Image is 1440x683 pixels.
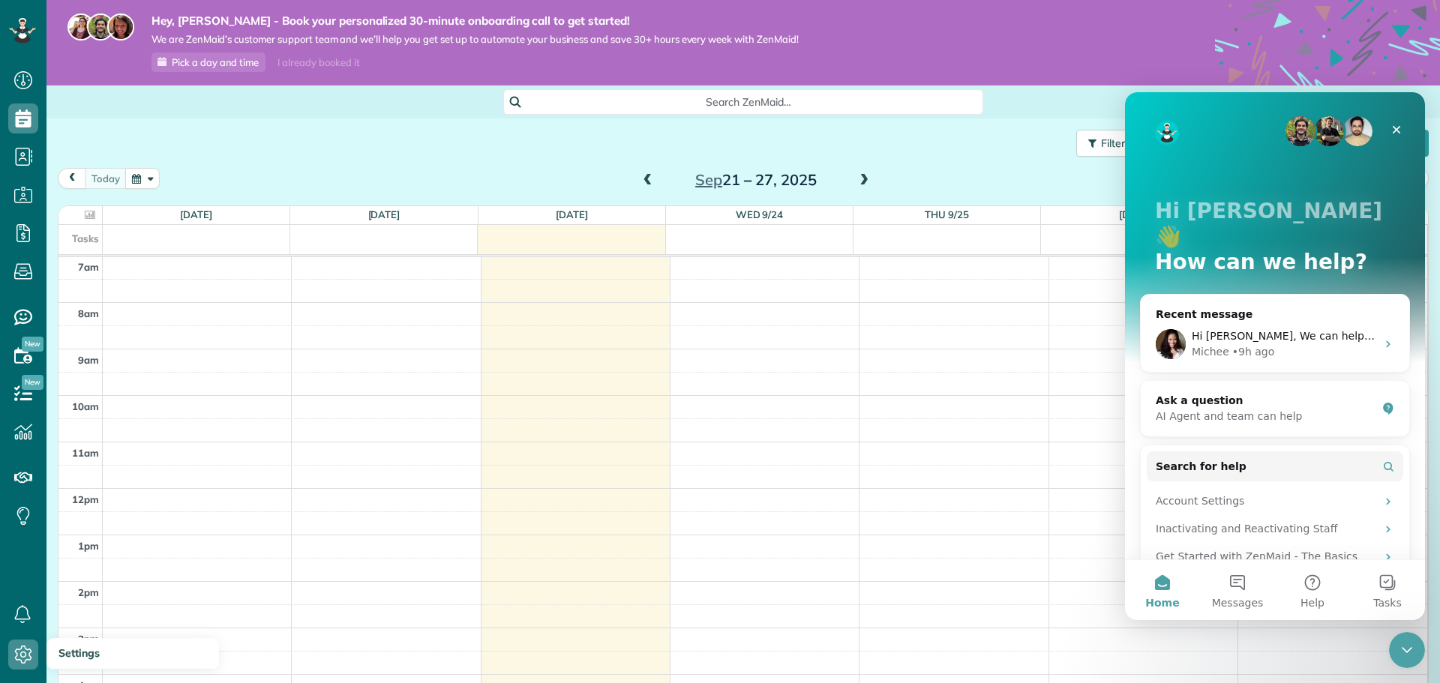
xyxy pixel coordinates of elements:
a: [DATE] [180,208,212,220]
iframe: Intercom live chat [1125,92,1425,620]
span: 10am [72,400,99,412]
span: We are ZenMaid’s customer support team and we’ll help you get set up to automate your business an... [151,33,799,46]
span: 2pm [78,586,99,598]
img: maria-72a9807cf96188c08ef61303f053569d2e2a8a1cde33d635c8a3ac13582a053d.jpg [67,13,94,40]
span: Tasks [72,232,99,244]
span: 1pm [78,540,99,552]
a: Filters: Default [1069,130,1198,157]
button: prev [58,168,86,188]
strong: Hey, [PERSON_NAME] - Book your personalized 30-minute onboarding call to get started! [151,13,799,28]
a: [DATE] [1119,208,1151,220]
span: New [22,375,43,390]
img: jorge-587dff0eeaa6aab1f244e6dc62b8924c3b6ad411094392a53c71c6c4a576187d.jpg [87,13,114,40]
a: Thu 9/25 [925,208,969,220]
h2: 21 – 27, 2025 [662,172,850,188]
span: Pick a day and time [172,56,259,68]
span: Filters: [1101,136,1132,150]
span: 3pm [78,633,99,645]
button: today [85,168,127,188]
a: [DATE] [368,208,400,220]
img: michelle-19f622bdf1676172e81f8f8fba1fb50e276960ebfe0243fe18214015130c80e4.jpg [107,13,134,40]
a: Settings [46,638,219,670]
span: 12pm [72,493,99,505]
iframe: Intercom live chat [1389,632,1425,668]
a: [DATE] [556,208,588,220]
span: 11am [72,447,99,459]
span: 7am [78,261,99,273]
span: 9am [78,354,99,366]
span: Settings [58,646,100,660]
span: Sep [695,170,722,189]
a: Pick a day and time [151,52,265,72]
a: Wed 9/24 [736,208,784,220]
button: Filters: Default [1076,130,1198,157]
span: 8am [78,307,99,319]
div: I already booked it [268,53,368,72]
span: New [22,337,43,352]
